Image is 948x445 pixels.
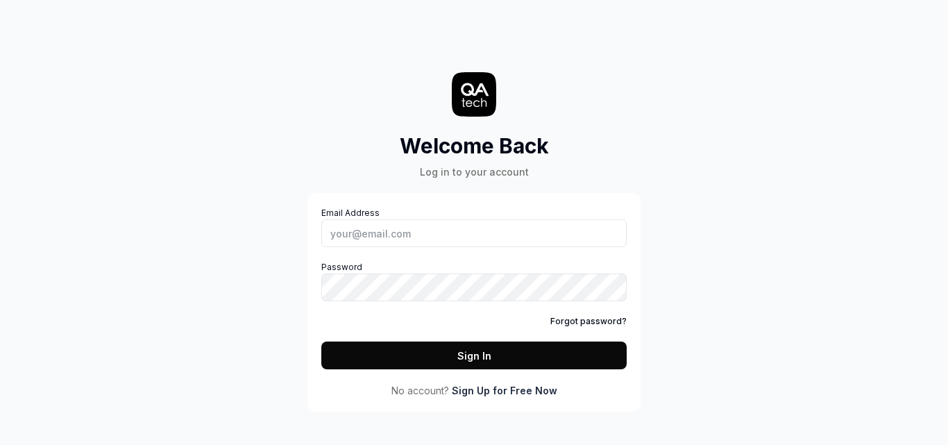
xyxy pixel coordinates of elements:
[321,207,627,247] label: Email Address
[321,274,627,301] input: Password
[321,261,627,301] label: Password
[452,383,557,398] a: Sign Up for Free Now
[321,219,627,247] input: Email Address
[321,342,627,369] button: Sign In
[550,315,627,328] a: Forgot password?
[400,131,549,162] h2: Welcome Back
[400,165,549,179] div: Log in to your account
[391,383,449,398] span: No account?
